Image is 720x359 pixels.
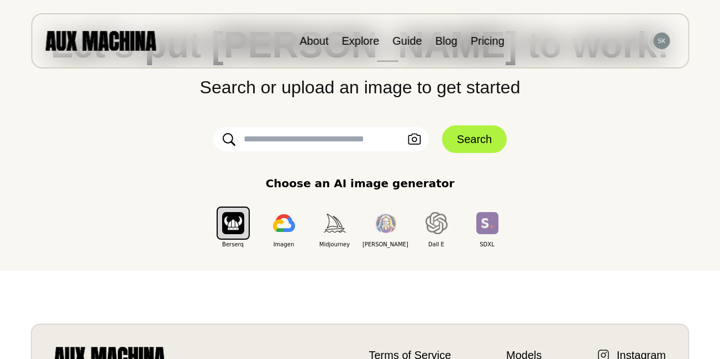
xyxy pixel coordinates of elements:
[309,240,360,249] span: Midjourney
[375,213,397,234] img: Leonardo
[208,240,259,249] span: Berserq
[299,35,328,47] a: About
[411,240,462,249] span: Dall E
[442,125,507,153] button: Search
[360,240,411,249] span: [PERSON_NAME]
[653,33,670,49] img: Avatar
[341,35,379,47] a: Explore
[273,214,295,232] img: Imagen
[266,175,455,192] p: Choose an AI image generator
[435,35,458,47] a: Blog
[425,212,448,234] img: Dall E
[22,63,698,101] p: Search or upload an image to get started
[222,212,244,234] img: Berserq
[476,212,498,234] img: SDXL
[462,240,513,249] span: SDXL
[471,35,504,47] a: Pricing
[392,35,422,47] a: Guide
[259,240,309,249] span: Imagen
[324,214,346,232] img: Midjourney
[45,31,156,50] img: AUX MACHINA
